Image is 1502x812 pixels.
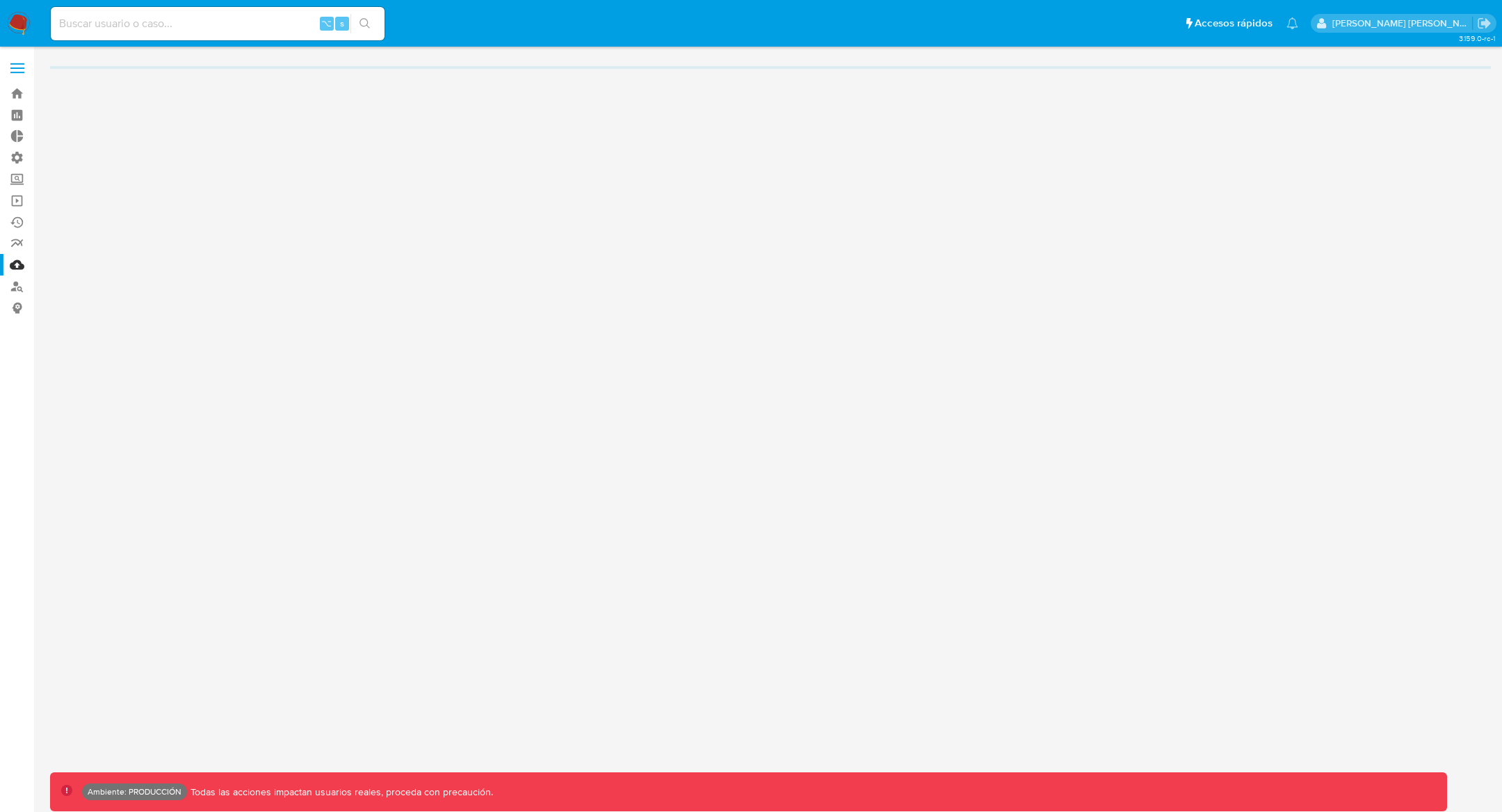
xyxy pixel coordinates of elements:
button: search-icon [350,14,379,33]
p: stella.andriano@mercadolibre.com [1332,17,1473,30]
input: Buscar usuario o caso... [51,15,385,33]
a: Notificaciones [1286,17,1298,29]
p: Ambiente: PRODUCCIÓN [88,789,181,795]
span: Accesos rápidos [1195,16,1273,31]
a: Salir [1477,16,1492,31]
p: Todas las acciones impactan usuarios reales, proceda con precaución. [187,786,493,799]
span: s [340,17,344,30]
span: ⌥ [321,17,332,30]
